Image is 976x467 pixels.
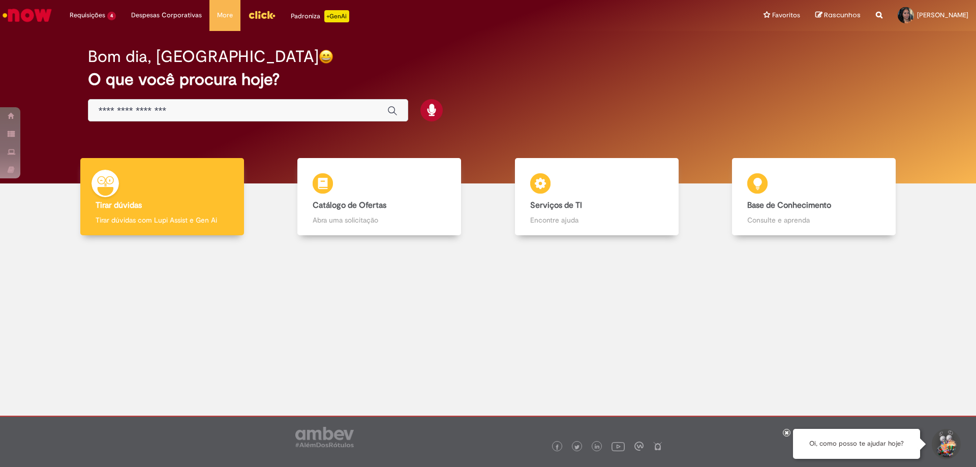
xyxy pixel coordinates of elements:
b: Serviços de TI [530,200,582,210]
span: Despesas Corporativas [131,10,202,20]
p: Abra uma solicitação [313,215,446,225]
h2: O que você procura hoje? [88,71,889,88]
b: Catálogo de Ofertas [313,200,386,210]
b: Base de Conhecimento [747,200,831,210]
a: Tirar dúvidas Tirar dúvidas com Lupi Assist e Gen Ai [53,158,271,236]
p: +GenAi [324,10,349,22]
p: Encontre ajuda [530,215,663,225]
img: logo_footer_twitter.png [574,445,579,450]
span: 4 [107,12,116,20]
img: logo_footer_youtube.png [612,440,625,453]
div: Padroniza [291,10,349,22]
img: click_logo_yellow_360x200.png [248,7,276,22]
span: Requisições [70,10,105,20]
h2: Bom dia, [GEOGRAPHIC_DATA] [88,48,319,66]
p: Consulte e aprenda [747,215,880,225]
img: logo_footer_ambev_rotulo_gray.png [295,427,354,447]
span: Rascunhos [824,10,861,20]
img: logo_footer_linkedin.png [595,444,600,450]
a: Catálogo de Ofertas Abra uma solicitação [271,158,489,236]
p: Tirar dúvidas com Lupi Assist e Gen Ai [96,215,229,225]
a: Serviços de TI Encontre ajuda [488,158,706,236]
b: Tirar dúvidas [96,200,142,210]
img: logo_footer_facebook.png [555,445,560,450]
a: Base de Conhecimento Consulte e aprenda [706,158,923,236]
a: Rascunhos [815,11,861,20]
button: Iniciar Conversa de Suporte [930,429,961,459]
img: logo_footer_naosei.png [653,442,662,451]
img: ServiceNow [1,5,53,25]
div: Oi, como posso te ajudar hoje? [793,429,920,459]
span: More [217,10,233,20]
img: happy-face.png [319,49,333,64]
span: [PERSON_NAME] [917,11,968,19]
img: logo_footer_workplace.png [634,442,644,451]
span: Favoritos [772,10,800,20]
